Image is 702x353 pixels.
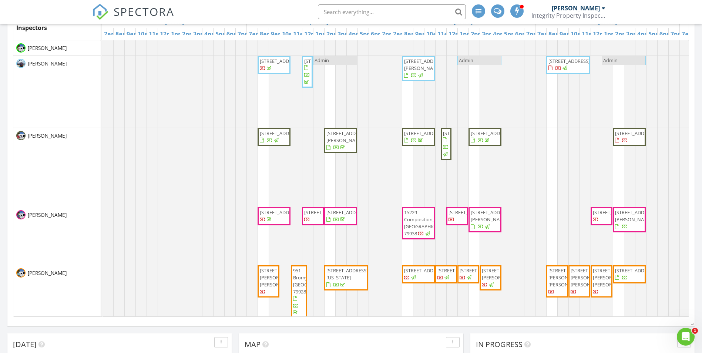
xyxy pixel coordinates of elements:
[13,339,37,349] span: [DATE]
[547,28,563,40] a: 8am
[615,209,656,223] span: [STREET_ADDRESS][PERSON_NAME]
[169,28,186,40] a: 1pm
[16,59,26,68] img: ae85b62e3b0b48b18ab3712479a278d8.jpeg
[680,28,696,40] a: 7am
[613,28,630,40] a: 2pm
[260,130,301,137] span: [STREET_ADDRESS]
[247,28,263,40] a: 7am
[404,130,446,137] span: [STREET_ADDRESS]
[26,269,68,277] span: [PERSON_NAME]
[677,328,695,346] iframe: Intercom live chat
[114,4,174,19] span: SPECTORA
[291,28,311,40] a: 11am
[482,267,523,281] span: [STREET_ADDRESS][PERSON_NAME]
[615,130,656,137] span: [STREET_ADDRESS]
[391,28,408,40] a: 7am
[580,28,600,40] a: 11am
[669,28,685,40] a: 7pm
[460,267,501,274] span: [STREET_ADDRESS]
[114,28,130,40] a: 8am
[191,28,208,40] a: 3pm
[313,28,330,40] a: 1pm
[602,28,619,40] a: 1pm
[26,60,68,67] span: [PERSON_NAME]
[258,28,275,40] a: 8am
[326,209,368,216] span: [STREET_ADDRESS]
[136,28,156,40] a: 10am
[459,57,473,64] span: Admin
[260,267,301,288] span: [STREET_ADDRESS][PERSON_NAME][PERSON_NAME]
[552,4,600,12] div: [PERSON_NAME]
[449,209,490,216] span: [STREET_ADDRESS]
[26,211,68,219] span: [PERSON_NAME]
[402,28,419,40] a: 8am
[304,209,346,216] span: [STREET_ADDRESS]
[404,209,451,237] span: 15229 Composition, [GEOGRAPHIC_DATA] 79938
[293,267,340,295] span: 951 Bromyard, [GEOGRAPHIC_DATA] 79928
[524,28,541,40] a: 7pm
[280,28,300,40] a: 10am
[260,58,301,64] span: [STREET_ADDRESS]
[16,24,47,32] span: Inspectors
[26,44,68,52] span: [PERSON_NAME]
[615,267,656,274] span: [STREET_ADDRESS]
[318,4,466,19] input: Search everything...
[180,28,197,40] a: 2pm
[692,328,698,334] span: 1
[358,28,374,40] a: 5pm
[315,57,329,64] span: Admin
[413,28,430,40] a: 9am
[202,28,219,40] a: 4pm
[147,28,167,40] a: 11am
[158,28,178,40] a: 12pm
[16,268,26,278] img: dsc_0562.jpg
[369,28,386,40] a: 6pm
[571,267,612,288] span: [STREET_ADDRESS][PERSON_NAME][PERSON_NAME]
[624,28,641,40] a: 3pm
[92,10,174,26] a: SPECTORA
[591,28,611,40] a: 12pm
[603,57,618,64] span: Admin
[214,28,230,40] a: 5pm
[16,131,26,140] img: dsc_0558.jpg
[236,28,252,40] a: 7pm
[347,28,363,40] a: 4pm
[502,28,519,40] a: 5pm
[646,28,663,40] a: 5pm
[380,28,397,40] a: 7pm
[558,28,574,40] a: 9am
[269,28,286,40] a: 9am
[245,339,261,349] span: Map
[593,209,634,216] span: [STREET_ADDRESS]
[437,267,479,274] span: [STREET_ADDRESS]
[471,130,512,137] span: [STREET_ADDRESS]
[469,28,486,40] a: 2pm
[336,28,352,40] a: 3pm
[535,28,552,40] a: 7am
[548,58,590,64] span: [STREET_ADDRESS]
[548,267,590,288] span: [STREET_ADDRESS][PERSON_NAME][PERSON_NAME]
[16,43,26,53] img: dsc_0549.jpg
[326,130,368,144] span: [STREET_ADDRESS][PERSON_NAME]
[476,339,523,349] span: In Progress
[424,28,444,40] a: 10am
[569,28,589,40] a: 10am
[658,28,674,40] a: 6pm
[302,28,322,40] a: 12pm
[480,28,497,40] a: 3pm
[471,209,512,223] span: [STREET_ADDRESS][PERSON_NAME]
[443,130,484,137] span: [STREET_ADDRESS]
[16,210,26,219] img: dsc_0555.jpg
[404,267,446,274] span: [STREET_ADDRESS]
[125,28,141,40] a: 9am
[326,267,368,281] span: [STREET_ADDRESS][US_STATE]
[531,12,605,19] div: Integrity Property Inspections
[325,28,341,40] a: 2pm
[92,4,108,20] img: The Best Home Inspection Software - Spectora
[26,132,68,139] span: [PERSON_NAME]
[458,28,474,40] a: 1pm
[436,28,456,40] a: 11am
[635,28,652,40] a: 4pm
[513,28,530,40] a: 6pm
[304,58,346,64] span: [STREET_ADDRESS]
